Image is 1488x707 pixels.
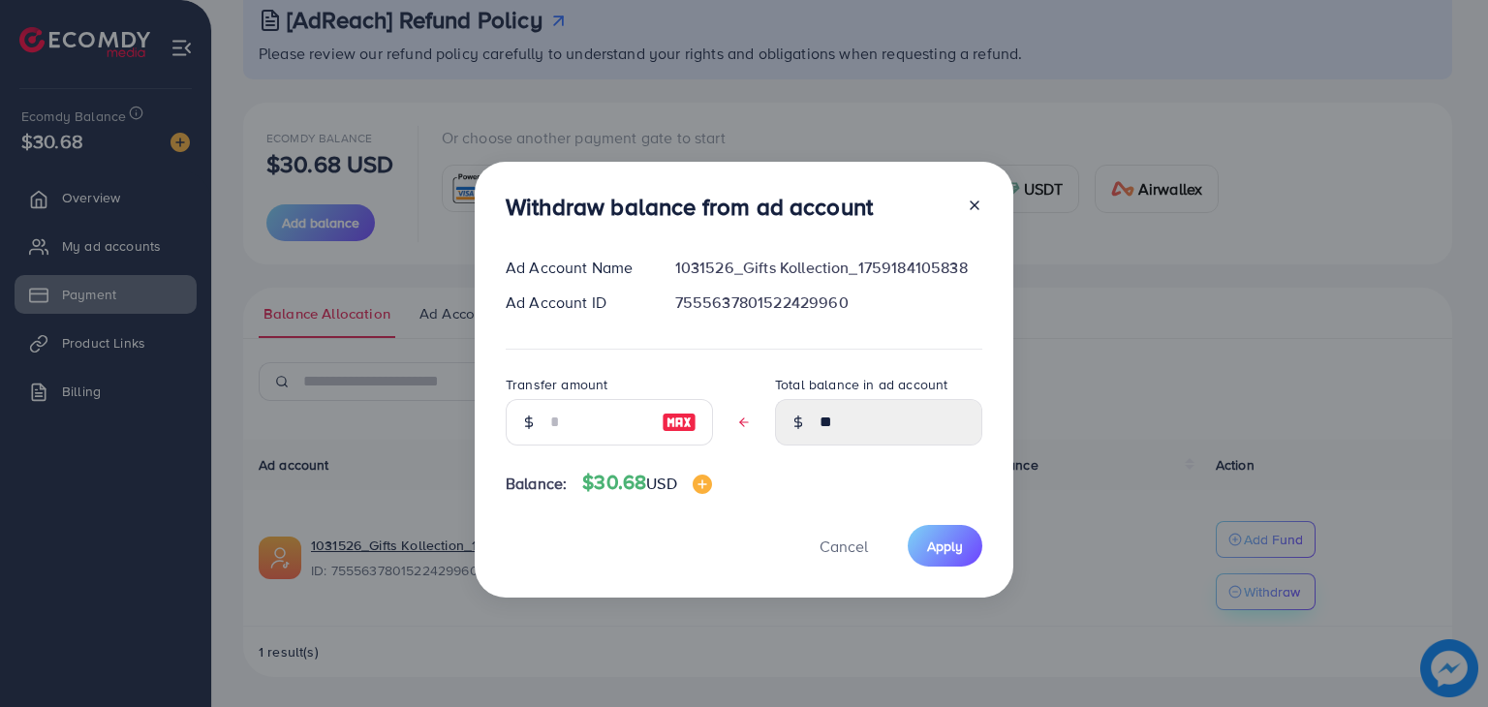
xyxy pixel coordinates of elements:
label: Total balance in ad account [775,375,947,394]
h3: Withdraw balance from ad account [506,193,873,221]
div: Ad Account Name [490,257,660,279]
div: 1031526_Gifts Kollection_1759184105838 [660,257,998,279]
h4: $30.68 [582,471,711,495]
div: Ad Account ID [490,292,660,314]
span: Cancel [820,536,868,557]
button: Cancel [795,525,892,567]
span: Balance: [506,473,567,495]
div: 7555637801522429960 [660,292,998,314]
img: image [693,475,712,494]
label: Transfer amount [506,375,607,394]
span: Apply [927,537,963,556]
img: image [662,411,697,434]
button: Apply [908,525,982,567]
span: USD [646,473,676,494]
